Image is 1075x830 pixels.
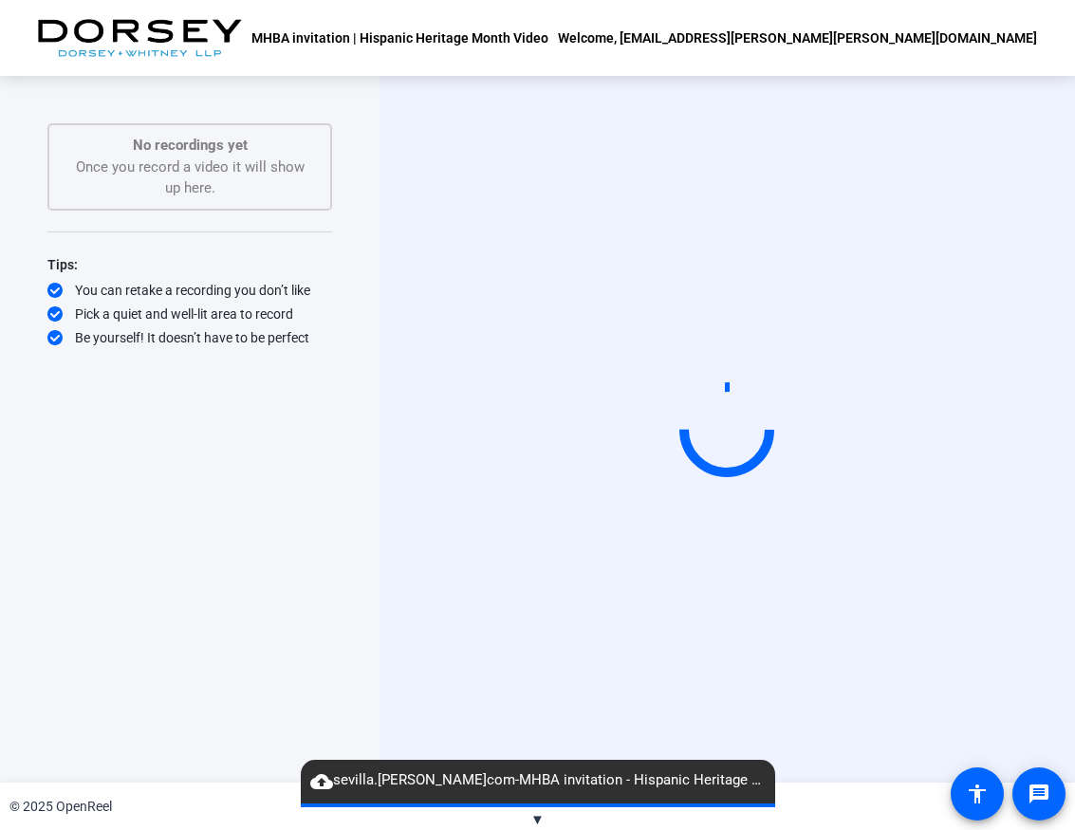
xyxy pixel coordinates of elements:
[38,19,242,57] img: OpenReel logo
[68,135,311,157] p: No recordings yet
[1028,783,1050,805] mat-icon: message
[558,27,1037,49] div: Welcome, [EMAIL_ADDRESS][PERSON_NAME][PERSON_NAME][DOMAIN_NAME]
[301,769,775,792] span: sevilla.[PERSON_NAME]com-MHBA invitation - Hispanic Heritage Mont-MHBA invitation - Hispanic Heri...
[310,770,333,793] mat-icon: cloud_upload
[68,135,311,199] div: Once you record a video it will show up here.
[47,304,332,323] div: Pick a quiet and well-lit area to record
[47,328,332,347] div: Be yourself! It doesn’t have to be perfect
[9,797,112,817] div: © 2025 OpenReel
[47,253,332,276] div: Tips:
[47,281,332,300] div: You can retake a recording you don’t like
[530,811,545,828] span: ▼
[966,783,989,805] mat-icon: accessibility
[251,27,548,49] p: MHBA invitation | Hispanic Heritage Month Video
